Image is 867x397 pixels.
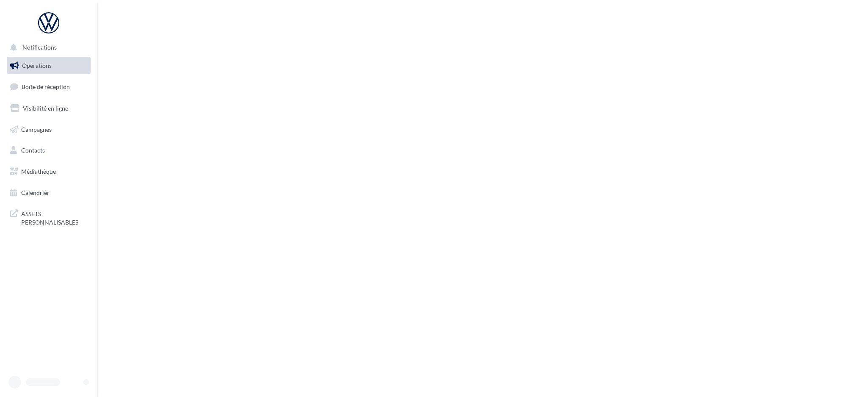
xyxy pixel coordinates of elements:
span: ASSETS PERSONNALISABLES [21,208,87,226]
a: Opérations [5,57,92,75]
span: Visibilité en ligne [23,105,68,112]
span: Contacts [21,147,45,154]
span: Boîte de réception [22,83,70,90]
a: ASSETS PERSONNALISABLES [5,205,92,230]
span: Opérations [22,62,52,69]
a: Boîte de réception [5,78,92,96]
a: Calendrier [5,184,92,202]
span: Notifications [22,44,57,51]
a: Visibilité en ligne [5,100,92,117]
span: Calendrier [21,189,50,196]
span: Campagnes [21,125,52,133]
a: Campagnes [5,121,92,139]
span: Médiathèque [21,168,56,175]
a: Médiathèque [5,163,92,180]
a: Contacts [5,142,92,159]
